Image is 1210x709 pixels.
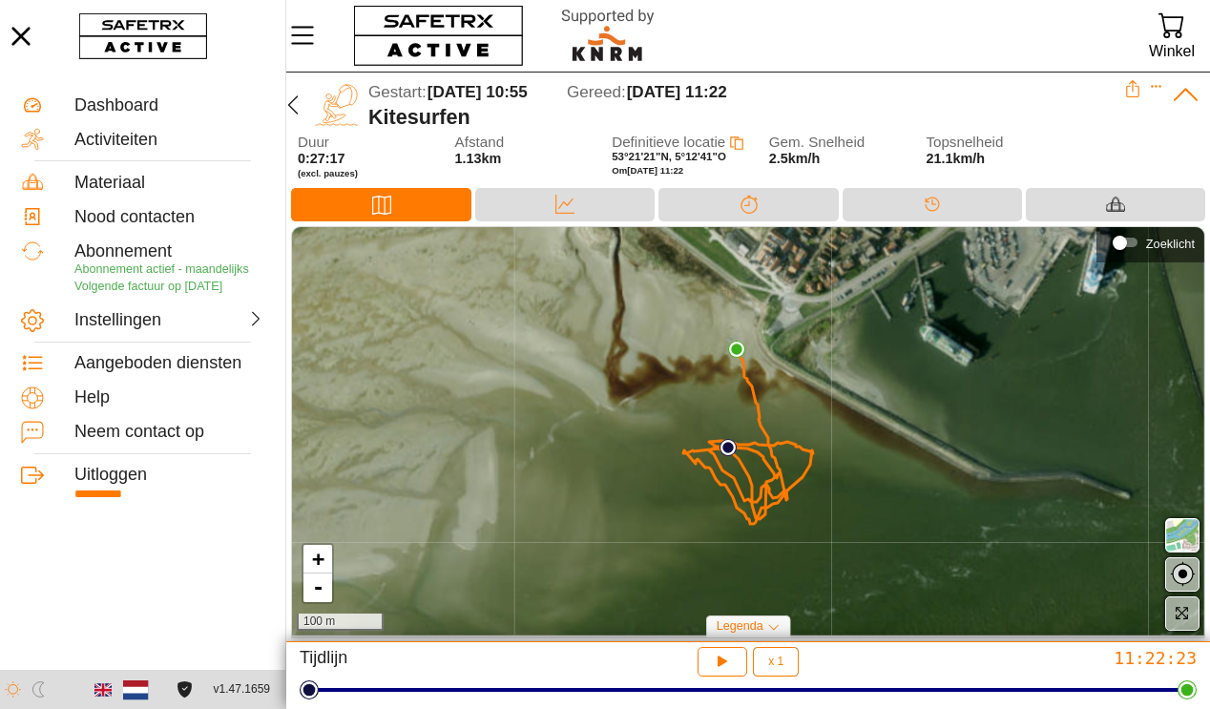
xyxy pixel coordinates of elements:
div: Abonnement [74,241,264,262]
span: (excl. pauzes) [298,168,420,179]
span: Gem. Snelheid [769,135,891,151]
div: Kitesurfen [368,105,1124,130]
img: ContactUs.svg [21,421,44,444]
img: en.svg [94,681,112,699]
span: [DATE] 10:55 [428,83,528,101]
div: Materiaal [74,173,264,194]
div: Dashboard [74,95,264,116]
span: Volgende factuur op [DATE] [74,280,222,293]
img: nl.svg [123,677,149,702]
span: v1.47.1659 [214,679,270,699]
div: Zoeklicht [1146,237,1195,251]
span: Definitieve locatie [612,134,725,150]
div: Tijdlijn [843,188,1022,221]
span: Topsnelheid [926,135,1048,151]
div: Zoeklicht [1106,228,1195,257]
span: Gereed: [567,83,626,101]
div: Kaart [291,188,471,221]
span: Legenda [717,619,763,633]
a: Licentieovereenkomst [172,681,198,698]
span: 1.13km [455,151,502,166]
button: Uitklappen [1150,80,1163,94]
span: 21.1km/h [926,151,985,166]
div: Uitloggen [74,465,264,486]
button: v1.47.1659 [202,674,282,705]
img: PathEnd.svg [728,341,745,358]
button: Terug [278,80,308,130]
div: Winkel [1149,38,1195,64]
div: Nood contacten [74,207,264,228]
span: 2.5km/h [769,151,821,166]
img: ModeDark.svg [31,681,47,698]
span: [DATE] 11:22 [627,83,727,101]
span: Afstand [455,135,577,151]
button: Engels [87,674,119,706]
span: x 1 [768,656,783,667]
span: Gestart: [368,83,427,101]
div: Tijdlijn [300,647,595,677]
div: Instellingen [74,310,166,331]
img: Subscription.svg [21,240,44,262]
img: Help.svg [21,386,44,409]
div: Neem contact op [74,422,264,443]
div: Data [475,188,655,221]
img: RescueLogo.svg [539,5,677,67]
img: Activities.svg [21,128,44,151]
div: 11:22:23 [901,647,1197,669]
div: Splitsen [658,188,838,221]
button: x 1 [753,647,799,677]
span: Om [DATE] 11:22 [612,165,683,176]
span: 0:27:17 [298,151,345,166]
img: PathStart.svg [720,439,737,456]
img: Equipment.svg [21,171,44,194]
span: Abonnement actief - maandelijks [74,262,249,276]
div: 100 m [297,614,384,631]
button: Nederlands [119,674,152,706]
a: Zoom out [303,573,332,602]
a: Zoom in [303,545,332,573]
img: KITE_SURFING.svg [315,83,359,127]
span: Duur [298,135,420,151]
img: ModeLight.svg [5,681,21,698]
div: Aangeboden diensten [74,353,264,374]
div: Materiaal [1026,188,1205,221]
span: 53°21'21"N, 5°12'41"O [612,151,726,162]
img: Equipment_Black.svg [1106,195,1125,214]
button: Menu [286,15,334,55]
div: Activiteiten [74,130,264,151]
div: Help [74,387,264,408]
